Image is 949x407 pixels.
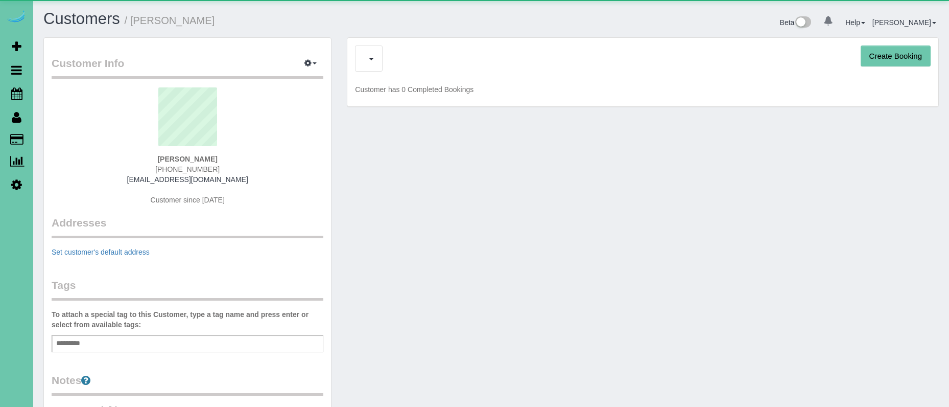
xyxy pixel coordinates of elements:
span: Customer since [DATE] [151,196,225,204]
a: Customers [43,10,120,28]
small: / [PERSON_NAME] [125,15,215,26]
p: Customer has 0 Completed Bookings [355,84,931,95]
legend: Notes [52,373,323,396]
img: Automaid Logo [6,10,27,25]
a: [PERSON_NAME] [872,18,936,27]
a: [EMAIL_ADDRESS][DOMAIN_NAME] [127,175,248,184]
a: Set customer's default address [52,248,150,256]
img: New interface [794,16,811,30]
label: To attach a special tag to this Customer, type a tag name and press enter or select from availabl... [52,309,323,330]
legend: Tags [52,278,323,301]
span: [PHONE_NUMBER] [155,165,220,173]
a: Beta [780,18,812,27]
strong: [PERSON_NAME] [157,155,217,163]
button: Create Booking [861,46,931,67]
legend: Customer Info [52,56,323,79]
a: Help [845,18,865,27]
